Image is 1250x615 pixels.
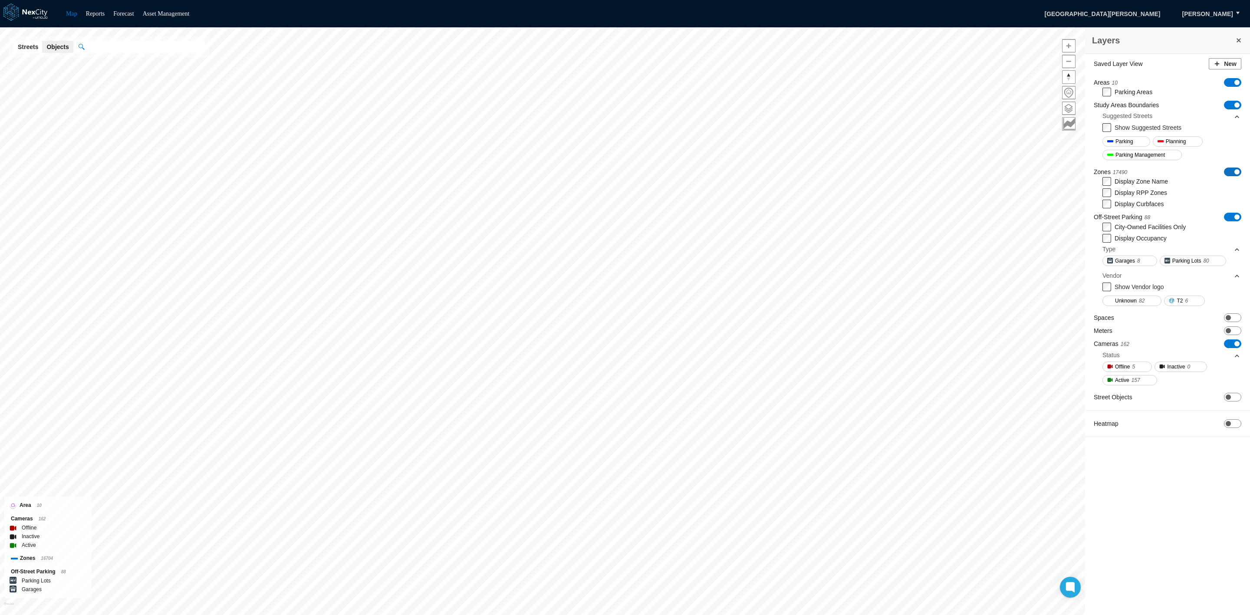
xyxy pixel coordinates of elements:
[1112,80,1118,86] span: 10
[1094,213,1150,222] label: Off-Street Parking
[1115,124,1181,131] label: Show Suggested Streets
[1102,150,1182,160] button: Parking Management
[1185,296,1188,305] span: 6
[11,554,85,563] div: Zones
[1102,271,1122,280] div: Vendor
[46,43,69,51] span: Objects
[1094,101,1159,109] label: Study Areas Boundaries
[1062,55,1076,68] button: Zoom out
[1177,296,1183,305] span: T2
[1139,296,1145,305] span: 82
[1094,313,1114,322] label: Spaces
[1121,341,1129,347] span: 162
[1035,7,1169,21] span: [GEOGRAPHIC_DATA][PERSON_NAME]
[1153,136,1203,147] button: Planning
[1062,70,1076,84] button: Reset bearing to north
[11,514,85,523] div: Cameras
[1062,86,1076,99] button: Home
[1203,257,1209,265] span: 80
[1137,257,1140,265] span: 8
[1115,224,1186,230] label: City-Owned Facilities Only
[41,556,53,561] span: 16704
[11,567,85,576] div: Off-Street Parking
[1115,178,1168,185] label: Display Zone Name
[1224,59,1237,68] span: New
[1164,296,1205,306] button: T26
[1167,362,1185,371] span: Inactive
[1102,243,1240,256] div: Type
[1102,362,1152,372] button: Offline5
[1160,256,1226,266] button: Parking Lots80
[1115,283,1164,290] label: Show Vendor logo
[1062,117,1076,131] button: Key metrics
[1115,376,1129,385] span: Active
[1182,10,1233,18] span: [PERSON_NAME]
[1102,351,1120,359] div: Status
[1132,376,1140,385] span: 157
[1062,39,1076,53] button: Zoom in
[22,532,39,541] label: Inactive
[39,516,46,521] span: 162
[42,41,73,53] button: Objects
[1102,136,1150,147] button: Parking
[1102,296,1161,306] button: Unknown82
[1155,362,1207,372] button: Inactive0
[1115,362,1130,371] span: Offline
[1102,375,1157,385] button: Active157
[1115,257,1135,265] span: Garages
[1115,137,1133,146] span: Parking
[1094,78,1118,87] label: Areas
[1102,349,1240,362] div: Status
[1115,201,1164,207] label: Display Curbfaces
[1115,89,1152,95] label: Parking Areas
[18,43,38,51] span: Streets
[1145,214,1150,220] span: 88
[86,10,105,17] a: Reports
[1115,189,1167,196] label: Display RPP Zones
[22,585,42,594] label: Garages
[1062,55,1075,68] span: Zoom out
[1113,169,1127,175] span: 17490
[1115,151,1165,159] span: Parking Management
[1115,235,1167,242] label: Display Occupancy
[22,576,51,585] label: Parking Lots
[143,10,190,17] a: Asset Management
[1102,109,1240,122] div: Suggested Streets
[4,602,14,612] a: Mapbox homepage
[1092,34,1234,46] h3: Layers
[1094,326,1112,335] label: Meters
[1166,137,1186,146] span: Planning
[1062,39,1075,52] span: Zoom in
[22,541,36,549] label: Active
[1102,245,1115,253] div: Type
[1187,362,1191,371] span: 0
[1173,7,1242,21] button: [PERSON_NAME]
[1094,393,1132,401] label: Street Objects
[1132,362,1135,371] span: 5
[1062,102,1076,115] button: Layers management
[1094,419,1118,428] label: Heatmap
[1209,58,1241,69] button: New
[1094,59,1143,68] label: Saved Layer View
[37,503,42,508] span: 10
[11,501,85,510] div: Area
[66,10,77,17] a: Map
[113,10,134,17] a: Forecast
[1115,296,1137,305] span: Unknown
[61,569,66,574] span: 88
[13,41,43,53] button: Streets
[1094,339,1129,349] label: Cameras
[22,523,36,532] label: Offline
[1102,269,1240,282] div: Vendor
[1172,257,1201,265] span: Parking Lots
[1102,256,1157,266] button: Garages8
[1094,168,1127,177] label: Zones
[1102,112,1152,120] div: Suggested Streets
[1062,71,1075,83] span: Reset bearing to north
